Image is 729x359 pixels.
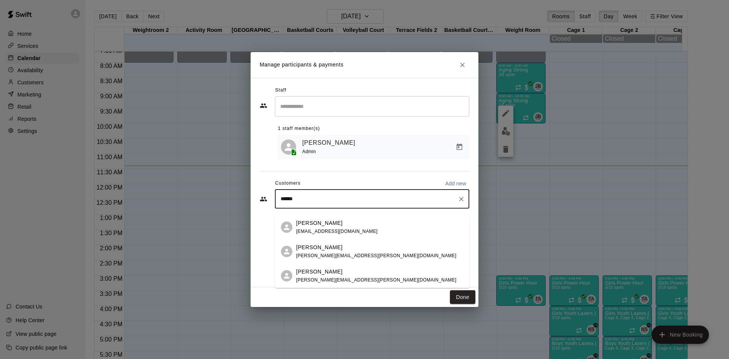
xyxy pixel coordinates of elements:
[260,195,267,203] svg: Customers
[275,177,301,190] span: Customers
[281,139,296,155] div: Jeffrey Batis
[456,194,467,204] button: Clear
[450,290,475,304] button: Done
[260,61,344,69] p: Manage participants & payments
[302,138,355,148] a: [PERSON_NAME]
[296,244,342,251] p: [PERSON_NAME]
[275,190,469,209] div: Start typing to search customers...
[296,253,456,258] span: [PERSON_NAME][EMAIL_ADDRESS][PERSON_NAME][DOMAIN_NAME]
[442,177,469,190] button: Add new
[275,96,469,116] div: Search staff
[445,180,466,187] p: Add new
[296,277,456,283] span: [PERSON_NAME][EMAIL_ADDRESS][PERSON_NAME][DOMAIN_NAME]
[296,268,342,276] p: [PERSON_NAME]
[456,58,469,72] button: Close
[275,84,286,96] span: Staff
[281,270,292,282] div: Jim Kraus
[296,229,378,234] span: [EMAIL_ADDRESS][DOMAIN_NAME]
[453,140,466,154] button: Manage bookings & payment
[302,149,316,154] span: Admin
[296,219,342,227] p: [PERSON_NAME]
[260,102,267,109] svg: Staff
[281,221,292,233] div: Kimball Kraus
[281,246,292,257] div: Kimball Kraus
[278,123,320,135] span: 1 staff member(s)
